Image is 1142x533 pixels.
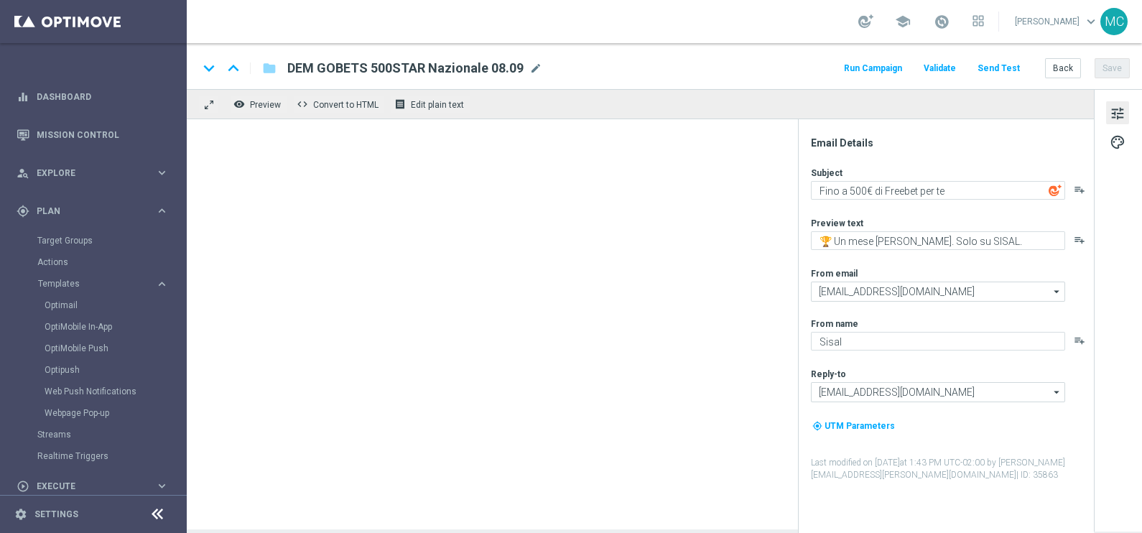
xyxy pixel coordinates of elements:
[811,167,842,179] label: Subject
[37,445,185,467] div: Realtime Triggers
[17,480,155,493] div: Execute
[811,268,858,279] label: From email
[155,204,169,218] i: keyboard_arrow_right
[37,256,149,268] a: Actions
[198,57,220,79] i: keyboard_arrow_down
[1074,335,1085,346] button: playlist_add
[250,100,281,110] span: Preview
[825,421,895,431] span: UTM Parameters
[17,167,155,180] div: Explore
[37,235,149,246] a: Target Groups
[45,407,149,419] a: Webpage Pop-up
[37,450,149,462] a: Realtime Triggers
[45,338,185,359] div: OptiMobile Push
[975,59,1022,78] button: Send Test
[811,369,846,380] label: Reply-to
[17,91,29,103] i: equalizer
[1100,8,1128,35] div: MC
[37,169,155,177] span: Explore
[45,402,185,424] div: Webpage Pop-up
[45,300,149,311] a: Optimail
[38,279,141,288] span: Templates
[261,57,278,80] button: folder
[233,98,245,110] i: remove_red_eye
[811,218,863,229] label: Preview text
[37,424,185,445] div: Streams
[812,421,822,431] i: my_location
[45,295,185,316] div: Optimail
[1095,58,1130,78] button: Save
[922,59,958,78] button: Validate
[16,481,170,492] button: play_circle_outline Execute keyboard_arrow_right
[14,508,27,521] i: settings
[45,343,149,354] a: OptiMobile Push
[37,429,149,440] a: Streams
[924,63,956,73] span: Validate
[37,78,169,116] a: Dashboard
[1083,14,1099,29] span: keyboard_arrow_down
[842,59,904,78] button: Run Campaign
[895,14,911,29] span: school
[811,318,858,330] label: From name
[529,62,542,75] span: mode_edit
[45,321,149,333] a: OptiMobile In-App
[1050,383,1064,402] i: arrow_drop_down
[223,57,244,79] i: keyboard_arrow_up
[297,98,308,110] span: code
[1074,234,1085,246] button: playlist_add
[38,279,155,288] div: Templates
[45,381,185,402] div: Web Push Notifications
[811,382,1065,402] input: Select
[1110,133,1125,152] span: palette
[37,116,169,154] a: Mission Control
[17,78,169,116] div: Dashboard
[1106,101,1129,124] button: tune
[155,479,169,493] i: keyboard_arrow_right
[411,100,464,110] span: Edit plain text
[16,167,170,179] button: person_search Explore keyboard_arrow_right
[811,136,1092,149] div: Email Details
[17,480,29,493] i: play_circle_outline
[262,60,277,77] i: folder
[811,418,896,434] button: my_location UTM Parameters
[17,205,155,218] div: Plan
[16,91,170,103] button: equalizer Dashboard
[16,129,170,141] button: Mission Control
[37,207,155,215] span: Plan
[45,386,149,397] a: Web Push Notifications
[1074,184,1085,195] button: playlist_add
[155,166,169,180] i: keyboard_arrow_right
[391,95,470,113] button: receipt Edit plain text
[1049,184,1062,197] img: optiGenie.svg
[17,116,169,154] div: Mission Control
[17,167,29,180] i: person_search
[37,230,185,251] div: Target Groups
[155,277,169,291] i: keyboard_arrow_right
[1106,130,1129,153] button: palette
[293,95,385,113] button: code Convert to HTML
[1016,470,1058,480] span: | ID: 35863
[313,100,379,110] span: Convert to HTML
[45,316,185,338] div: OptiMobile In-App
[37,251,185,273] div: Actions
[37,482,155,491] span: Execute
[34,510,78,519] a: Settings
[45,364,149,376] a: Optipush
[394,98,406,110] i: receipt
[37,278,170,289] button: Templates keyboard_arrow_right
[1050,282,1064,301] i: arrow_drop_down
[811,282,1065,302] input: Select
[37,273,185,424] div: Templates
[1045,58,1081,78] button: Back
[811,457,1092,481] label: Last modified on [DATE] at 1:43 PM UTC-02:00 by [PERSON_NAME][EMAIL_ADDRESS][PERSON_NAME][DOMAIN_...
[16,205,170,217] button: gps_fixed Plan keyboard_arrow_right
